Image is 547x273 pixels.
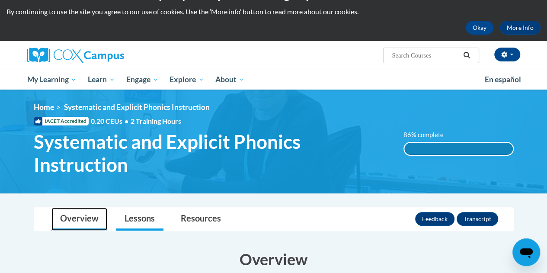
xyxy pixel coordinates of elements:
a: Overview [51,208,107,231]
span: Explore [170,74,204,85]
a: Home [34,103,54,112]
a: Resources [172,208,230,231]
h3: Overview [34,248,514,270]
a: Lessons [116,208,163,231]
span: 0.20 CEUs [91,116,131,126]
span: Engage [126,74,159,85]
span: En español [485,75,521,84]
a: About [210,70,250,90]
a: Learn [82,70,121,90]
span: 2 Training Hours [131,117,181,125]
span: Systematic and Explicit Phonics Instruction [64,103,210,112]
span: My Learning [27,74,77,85]
button: Okay [466,21,493,35]
p: By continuing to use the site you agree to our use of cookies. Use the ‘More info’ button to read... [6,7,541,16]
button: Transcript [457,212,498,226]
a: My Learning [22,70,83,90]
a: En español [479,71,527,89]
span: IACET Accredited [34,117,89,125]
iframe: Button to launch messaging window [512,238,540,266]
img: Cox Campus [27,48,124,63]
a: Engage [121,70,164,90]
span: About [215,74,245,85]
button: Feedback [415,212,454,226]
a: Explore [164,70,210,90]
label: 86% complete [403,130,453,140]
a: More Info [500,21,541,35]
a: Cox Campus [27,48,183,63]
button: Account Settings [494,48,520,61]
input: Search Courses [391,50,460,61]
button: Search [460,50,473,61]
span: Systematic and Explicit Phonics Instruction [34,130,390,176]
div: 100% [404,143,513,155]
span: • [125,117,128,125]
span: Learn [88,74,115,85]
div: Main menu [21,70,527,90]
